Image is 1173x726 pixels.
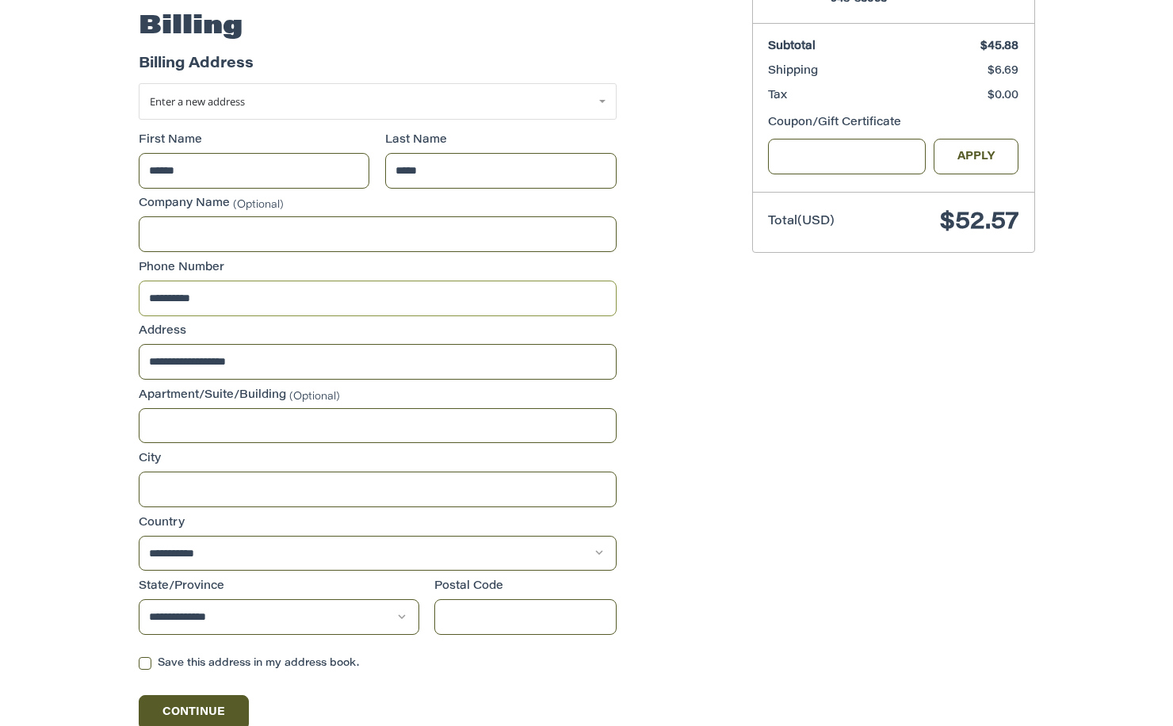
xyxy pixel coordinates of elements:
[768,41,816,52] span: Subtotal
[768,139,926,174] input: Gift Certificate or Coupon Code
[980,41,1018,52] span: $45.88
[139,132,370,149] label: First Name
[139,260,617,277] label: Phone Number
[988,66,1018,77] span: $6.69
[139,54,254,83] legend: Billing Address
[934,139,1019,174] button: Apply
[768,90,787,101] span: Tax
[139,83,617,120] a: Enter or select a different address
[768,115,1018,132] div: Coupon/Gift Certificate
[289,391,340,401] small: (Optional)
[385,132,617,149] label: Last Name
[988,90,1018,101] span: $0.00
[139,451,617,468] label: City
[139,11,243,43] h2: Billing
[139,196,617,212] label: Company Name
[768,216,835,227] span: Total (USD)
[434,579,617,595] label: Postal Code
[768,66,818,77] span: Shipping
[139,388,617,404] label: Apartment/Suite/Building
[940,211,1018,235] span: $52.57
[150,94,245,109] span: Enter a new address
[139,579,419,595] label: State/Province
[233,200,284,210] small: (Optional)
[139,515,617,532] label: Country
[139,657,617,670] label: Save this address in my address book.
[139,323,617,340] label: Address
